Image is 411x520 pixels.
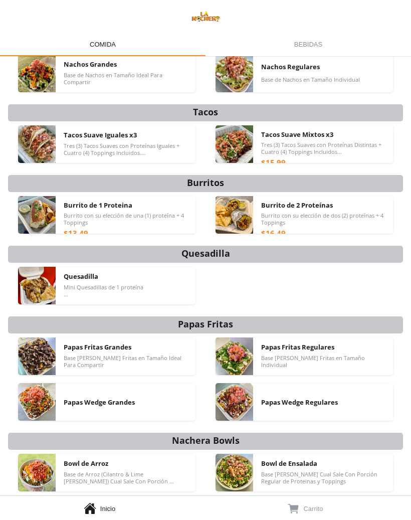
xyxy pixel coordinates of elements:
span: Bowl de Arroz [64,459,108,468]
span: Nachos Grandes [64,60,117,69]
button:  [287,502,300,515]
span: Base [PERSON_NAME] Fritas en Tamaño Individual [261,355,385,369]
span: Tacos Suave Iguales x3 [64,130,137,139]
div: Burritos [187,176,224,189]
span: Base [PERSON_NAME] Cual Sale Con Porción Regular de Proteinas y Toppings [261,471,385,485]
span: Papas Fritas Regulares [261,342,334,352]
span: Base de Nachos en Tamaño Ideal Para Compartir [64,72,188,86]
span: Tres (3) Tacos Suaves con Proteínas Iguales + Cuatro (4) Toppings Incluidos. *Toppings Serán Igua... [64,142,188,156]
span: Base de Arroz (Cilantro & Lime [PERSON_NAME]) Cual Sale Con Porción Regular de Proteinas y Toppings [64,471,188,485]
span: Mini Quesadillas de 1 proteína Toppings Salen Aparte [64,284,143,298]
span: Tres (3) Tacos Suaves con Proteínas Distintas + Cuatro (4) Toppings Incluidos *Toppings Serán Igu... [261,141,385,155]
div: $16.49 [261,228,286,238]
span: Burrito de 2 Proteínas [261,201,333,210]
span: Carrito [303,505,323,512]
span: Inicio [100,505,115,512]
div: Nachera Bowls [172,434,240,447]
div: Quesadilla [181,247,230,260]
div: $15.99 [261,157,286,167]
span: Burrito de 1 Proteina [64,201,132,210]
div: $13.49 [64,228,88,238]
span: Papas Wedge Grandes [64,398,135,407]
span: Papas Fritas Grandes [64,342,131,352]
span: Nachos Regulares [261,62,320,71]
span: Tacos Suave Mixtos x3 [261,130,333,139]
span: Papas Wedge Regulares [261,398,338,407]
span: Base [PERSON_NAME] Fritas en Tamaño Ideal Para Compartir [64,355,188,369]
span: Burrito con su elección de dos (2) proteínas + 4 Toppings [261,212,385,226]
span: Quesadilla [64,272,98,281]
span: Bowl de Ensalada [261,459,317,468]
span: Burrito con su elección de una (1) proteína + 4 Toppings [64,212,188,226]
div: Tacos [193,105,218,118]
a: Carrito [205,496,411,520]
span: Base de Nachos en Tamaño Individual [261,76,360,83]
div: Papas Fritas [178,317,233,330]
